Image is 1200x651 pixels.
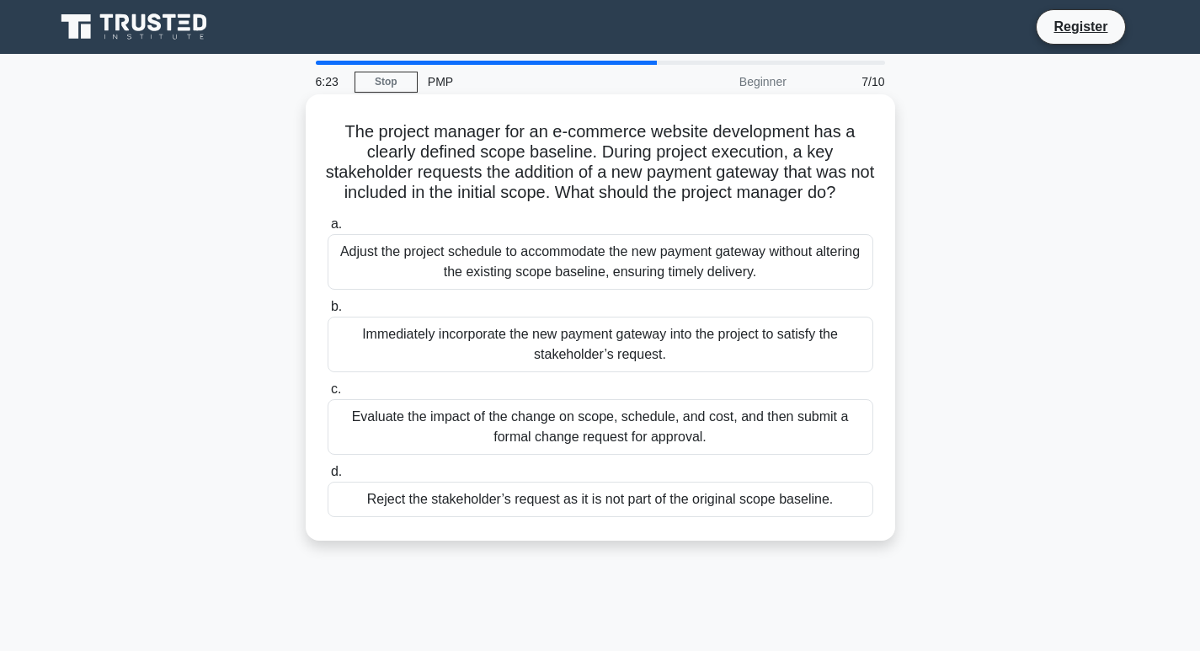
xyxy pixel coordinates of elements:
div: 6:23 [306,65,355,99]
span: b. [331,299,342,313]
div: Evaluate the impact of the change on scope, schedule, and cost, and then submit a formal change r... [328,399,873,455]
div: 7/10 [797,65,895,99]
span: c. [331,382,341,396]
a: Stop [355,72,418,93]
div: PMP [418,65,649,99]
h5: The project manager for an e-commerce website development has a clearly defined scope baseline. D... [326,121,875,204]
div: Adjust the project schedule to accommodate the new payment gateway without altering the existing ... [328,234,873,290]
div: Reject the stakeholder’s request as it is not part of the original scope baseline. [328,482,873,517]
div: Immediately incorporate the new payment gateway into the project to satisfy the stakeholder’s req... [328,317,873,372]
span: a. [331,216,342,231]
span: d. [331,464,342,478]
div: Beginner [649,65,797,99]
a: Register [1043,16,1117,37]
